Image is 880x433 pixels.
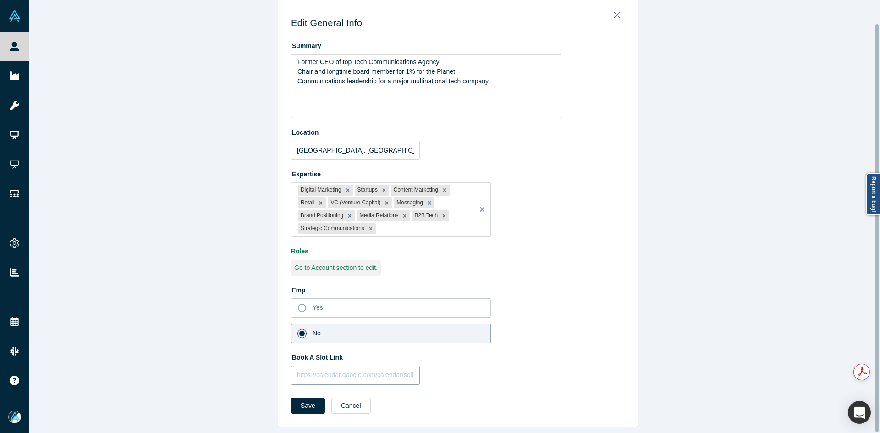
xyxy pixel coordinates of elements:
div: Remove VC (Venture Capital) [382,197,392,208]
div: rdw-editor [297,57,555,86]
span: Communications leadership for a major multinational tech company [297,77,489,85]
span: Former CEO of top Tech Communications Agency Chair and longtime board member for 1% for the Planet [297,58,455,75]
div: Go to Account section to edit. [291,260,381,276]
label: Fmp [291,282,625,295]
label: Summary [291,38,625,51]
button: Cancel [331,398,371,414]
a: Report a bug! [866,173,880,215]
div: Remove Retail [316,197,326,208]
label: Expertise [291,166,625,179]
div: Remove Strategic Communications [366,223,376,234]
div: Remove Startups [379,185,389,196]
div: rdw-wrapper [291,54,561,118]
div: Media Relations [357,210,400,221]
label: Book A Slot Link [291,350,625,362]
div: Brand Positioning [298,210,345,221]
div: Strategic Communications [298,223,366,234]
input: Enter a location [291,141,420,160]
div: Startups [355,185,379,196]
div: Remove Messaging [424,197,434,208]
div: Content Marketing [391,185,440,196]
img: Alchemist Vault Logo [8,10,21,22]
div: Remove B2B Tech [439,210,449,221]
label: Location [291,125,625,137]
img: Mia Scott's Account [8,411,21,423]
input: https://calendar.google.com/calendar/selfsched?sstoken= [291,366,420,385]
div: Digital Marketing [298,185,343,196]
button: Save [291,398,325,414]
span: Yes [313,304,323,311]
div: Remove Media Relations [400,210,410,221]
div: VC (Venture Capital) [328,197,382,208]
span: No [313,329,321,337]
h3: Edit General Info [291,17,625,28]
div: B2B Tech [412,210,439,221]
div: Retail [298,197,316,208]
div: Remove Digital Marketing [343,185,353,196]
label: Roles [291,243,625,256]
button: Close [607,6,627,19]
div: Remove Brand Positioning [345,210,355,221]
div: Messaging [394,197,424,208]
div: Remove Content Marketing [440,185,450,196]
